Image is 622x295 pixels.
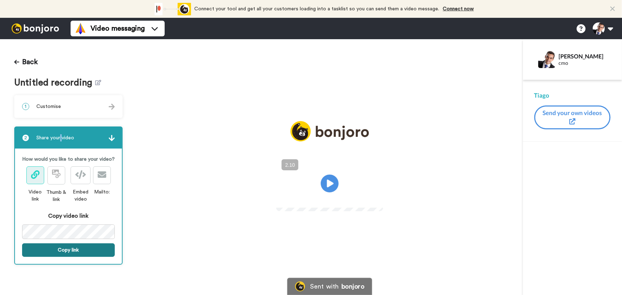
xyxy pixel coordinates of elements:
img: logo_full.png [291,121,369,141]
div: Sent with [310,283,339,290]
div: cmo [559,60,610,66]
p: How would you like to share your video? [22,156,115,163]
div: Copy video link [22,212,115,220]
img: arrow.svg [109,104,115,110]
img: Bonjoro Logo [295,281,305,291]
img: Profile Image [538,51,555,68]
a: Connect now [443,6,474,11]
a: Bonjoro LogoSent withbonjoro [287,278,372,295]
div: bonjoro [341,283,364,290]
span: Customise [36,103,61,110]
span: Share your video [36,134,74,141]
div: [PERSON_NAME] [559,53,610,59]
img: Full screen [370,194,377,201]
div: Tiago [534,91,611,100]
img: vm-color.svg [75,23,86,34]
div: Embed video [68,188,93,203]
button: Back [14,53,38,71]
span: Video messaging [91,24,145,33]
div: 1Customise [14,95,123,118]
span: 2 [22,134,29,141]
img: bj-logo-header-white.svg [9,24,62,33]
button: Copy link [22,243,115,257]
div: animation [152,3,191,15]
span: Connect your tool and get all your customers loading into a tasklist so you can send them a video... [195,6,439,11]
div: Video link [26,188,45,203]
div: Thumb & link [44,189,68,203]
img: arrow.svg [109,135,115,141]
button: Send your own videos [534,105,611,129]
span: 1 [22,103,29,110]
span: Untitled recording [14,78,96,88]
div: Mailto: [93,188,111,196]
